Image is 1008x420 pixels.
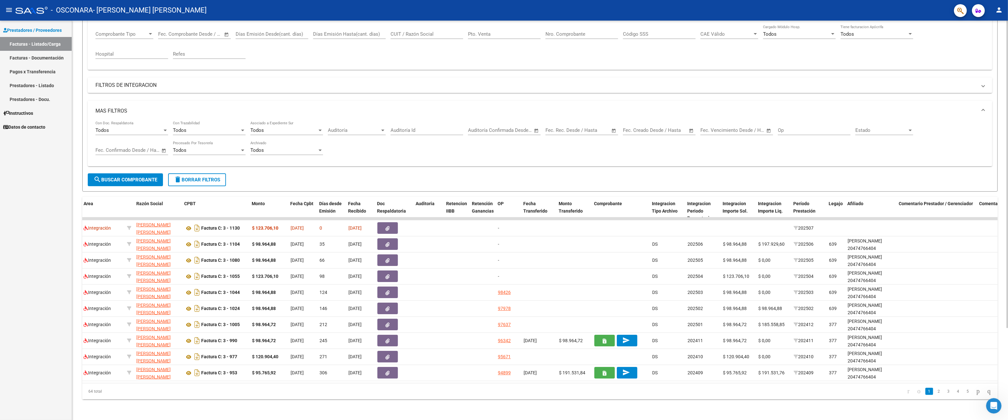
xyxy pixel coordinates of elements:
[855,127,907,133] span: Estado
[829,201,843,206] span: Legajo
[93,3,207,17] span: - [PERSON_NAME] [PERSON_NAME]
[652,274,658,279] span: DS
[252,225,278,231] strong: $ 123.706,10
[291,290,304,295] span: [DATE]
[905,388,913,395] a: go to first page
[95,31,148,37] span: Comprobante Tipo
[249,197,288,225] datatable-header-cell: Monto
[794,290,814,295] span: 202503
[914,388,923,395] a: go to previous page
[375,197,413,225] datatable-header-cell: Doc Respaldatoria
[18,4,29,14] div: Profile image for Soporte
[848,201,864,206] span: Afiliado
[51,3,93,17] span: - OSCONARA
[758,242,785,247] span: $ 197.929,60
[794,225,814,231] span: 202507
[348,274,362,279] span: [DATE]
[758,274,770,279] span: $ 0,00
[794,338,814,343] span: 202411
[250,147,264,153] span: Todos
[498,258,499,263] span: -
[521,197,556,225] datatable-header-cell: Fecha Transferido
[252,338,276,343] strong: $ 98.964,72
[288,197,317,225] datatable-header-cell: Fecha Cpbt
[572,127,603,133] input: End date
[88,78,992,93] mat-expansion-panel-header: FILTROS DE INTEGRACION
[758,370,785,375] span: $ 191.531,76
[498,274,499,279] span: -
[848,350,894,365] div: [PERSON_NAME] 20474766404
[136,201,163,206] span: Razón Social
[652,354,658,359] span: DS
[136,319,171,331] span: [PERSON_NAME] [PERSON_NAME]
[31,8,44,14] p: Activo
[84,201,93,206] span: Area
[201,226,240,231] strong: Factura C: 3 - 1130
[291,370,304,375] span: [DATE]
[136,303,171,315] span: [PERSON_NAME] [PERSON_NAME]
[723,242,747,247] span: $ 98.964,88
[545,127,566,133] input: Start date
[348,306,362,311] span: [DATE]
[10,211,15,216] button: Selector de emoji
[252,242,276,247] strong: $ 98.964,88
[136,286,179,299] div: 27291392100
[829,353,837,361] div: 377
[193,352,201,362] i: Descargar documento
[88,121,992,166] div: MAS FILTROS
[95,82,977,89] mat-panel-title: FILTROS DE INTEGRACION
[328,127,380,133] span: Auditoría
[95,107,977,114] mat-panel-title: MAS FILTROS
[826,197,845,225] datatable-header-cell: Legajo
[652,290,658,295] span: DS
[524,201,548,214] span: Fecha Transferido
[472,201,494,214] span: Retención Ganancias
[136,221,179,235] div: 27291392100
[688,354,703,359] span: 202410
[10,79,100,98] div: Buenos dias, Muchas gracias por comunicarse con el soporte técnico de la plataforma.
[291,242,304,247] span: [DATE]
[136,238,171,251] span: [PERSON_NAME] [PERSON_NAME]
[193,239,201,249] i: Descargar documento
[201,338,237,343] strong: Factura C: 3 - 990
[848,237,894,252] div: [PERSON_NAME] 20474766404
[723,354,749,359] span: $ 120.904,40
[5,6,13,14] mat-icon: menu
[348,225,362,231] span: [DATE]
[524,338,537,343] span: [DATE]
[81,197,124,225] datatable-header-cell: Area
[498,370,511,375] a: 94899
[136,269,179,283] div: 27291392100
[28,48,118,67] div: buenos dias! quisiera saber como hago para saber si hay alguna facturacion rechazada?
[756,197,791,225] datatable-header-cell: Integracion Importe Liq.
[110,208,121,218] button: Enviar un mensaje…
[623,127,644,133] input: Start date
[5,76,105,102] div: Buenos dias, Muchas gracias por comunicarse con el soporte técnico de la plataforma.Soporte • Ahora
[524,370,537,375] span: [DATE]
[31,3,51,8] h1: Soporte
[346,197,375,225] datatable-header-cell: Fecha Recibido
[348,242,362,247] span: [DATE]
[134,197,182,225] datatable-header-cell: Razón Social
[829,337,837,344] div: 377
[925,388,933,395] a: 1
[291,338,304,343] span: [DATE]
[652,306,658,311] span: DS
[688,127,695,134] button: Open calendar
[444,197,470,225] datatable-header-cell: Retencion IIBB
[184,201,196,206] span: CPBT
[829,289,837,296] div: 639
[610,127,618,134] button: Open calendar
[201,354,237,360] strong: Factura C: 3 - 977
[112,3,124,15] button: Inicio
[317,197,346,225] datatable-header-cell: Días desde Emisión
[794,201,816,214] span: Período Prestación
[348,201,366,214] span: Fecha Recibido
[201,290,240,295] strong: Factura C: 3 - 1044
[23,44,123,70] div: buenos dias! quisiera saber como hago para saber si hay alguna facturacion rechazada?
[413,197,444,225] datatable-header-cell: Auditoria
[829,321,837,328] div: 377
[794,370,814,375] span: 202409
[848,269,894,284] div: [PERSON_NAME] 20474766404
[3,110,33,117] span: Instructivos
